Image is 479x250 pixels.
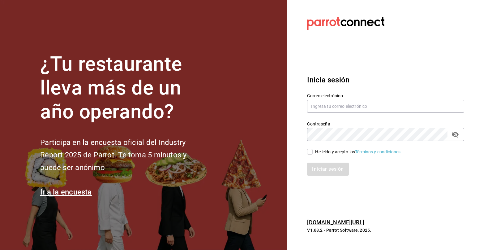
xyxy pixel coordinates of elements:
h3: Inicia sesión [307,74,464,86]
div: He leído y acepto los [315,149,402,155]
h2: Participa en la encuesta oficial del Industry Report 2025 de Parrot. Te toma 5 minutos y puede se... [40,136,207,174]
p: V1.68.2 - Parrot Software, 2025. [307,227,464,233]
label: Correo electrónico [307,94,464,98]
a: [DOMAIN_NAME][URL] [307,219,364,226]
a: Ir a la encuesta [40,188,92,196]
input: Ingresa tu correo electrónico [307,100,464,113]
a: Términos y condiciones. [355,149,402,154]
label: Contraseña [307,122,464,126]
button: passwordField [450,129,460,140]
h1: ¿Tu restaurante lleva más de un año operando? [40,52,207,124]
